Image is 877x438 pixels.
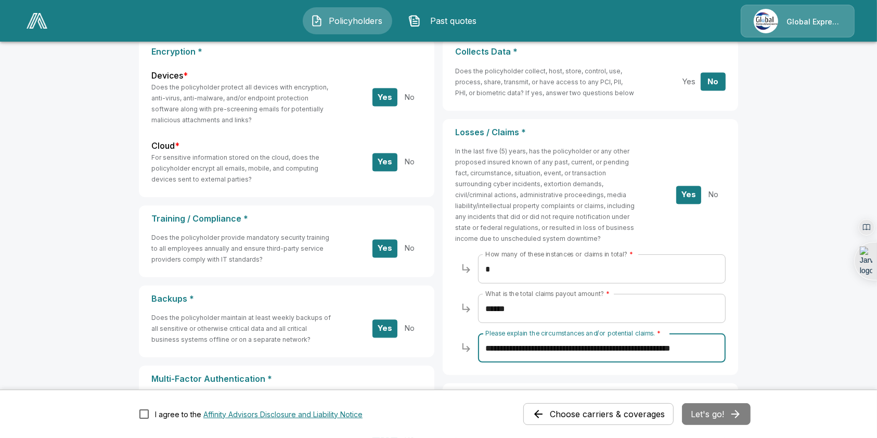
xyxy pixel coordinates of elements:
[151,312,332,345] h6: Does the policyholder maintain at least weekly backups of all sensitive or otherwise critical dat...
[676,186,701,204] button: Yes
[754,9,778,33] img: Agency Icon
[151,214,422,224] p: Training / Compliance *
[397,153,422,171] button: No
[151,47,422,57] p: Encryption *
[372,153,397,171] button: Yes
[372,88,397,107] button: Yes
[741,5,855,37] a: Agency IconGlobal Express Underwriters
[455,127,726,137] p: Losses / Claims *
[151,232,332,265] h6: Does the policyholder provide mandatory security training to all employees annually and ensure th...
[311,15,323,27] img: Policyholders Icon
[455,146,636,244] h6: In the last five (5) years, has the policyholder or any other proposed insured known of any past,...
[523,403,674,425] button: Choose carriers & coverages
[485,250,633,259] label: How many of these instances or claims in total?
[151,70,188,82] label: Devices
[151,374,422,384] p: Multi-Factor Authentication *
[408,15,421,27] img: Past quotes Icon
[151,140,179,152] label: Cloud
[676,73,701,91] button: Yes
[151,152,332,185] h6: For sensitive information stored on the cloud, does the policyholder encrypt all emails, mobile, ...
[401,7,490,34] button: Past quotes IconPast quotes
[203,409,363,420] button: I agree to the
[397,319,422,338] button: No
[397,88,422,107] button: No
[701,73,726,91] button: No
[151,294,422,304] p: Backups *
[455,66,636,98] h6: Does the policyholder collect, host, store, control, use, process, share, transmit, or have acces...
[303,7,392,34] button: Policyholders IconPolicyholders
[397,239,422,257] button: No
[151,82,332,125] h6: Does the policyholder protect all devices with encryption, anti-virus, anti-malware, and/or endpo...
[485,329,661,338] label: Please explain the circumstances and/or potential claims.
[155,409,363,420] div: I agree to the
[485,289,610,298] label: What is the total claims payout amount?
[372,319,397,338] button: Yes
[455,47,726,57] p: Collects Data *
[327,15,384,27] span: Policyholders
[786,17,842,27] p: Global Express Underwriters
[701,186,726,204] button: No
[372,239,397,257] button: Yes
[425,15,482,27] span: Past quotes
[27,13,47,29] img: AA Logo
